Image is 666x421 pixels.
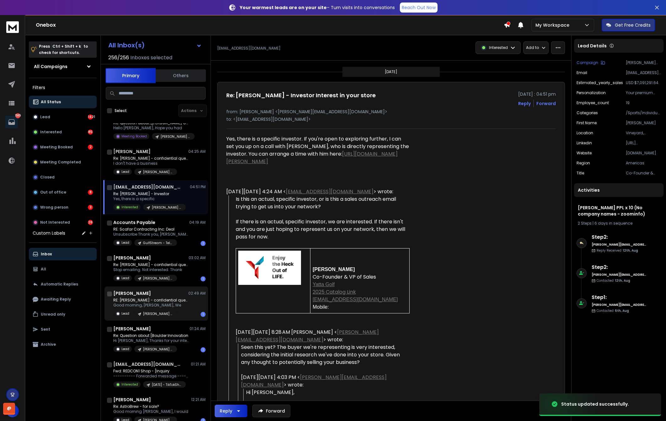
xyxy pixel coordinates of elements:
[29,96,97,108] button: All Status
[313,297,398,302] a: [EMAIL_ADDRESS][DOMAIN_NAME]
[113,303,189,308] p: Good morning, [PERSON_NAME], We
[29,201,97,214] button: Wrong person3
[597,278,630,283] p: Contacted
[113,161,189,166] p: I don't have a business
[143,312,173,316] p: [PERSON_NAME] Point
[36,21,504,29] h1: Onebox
[41,297,71,302] p: Awaiting Reply
[626,60,661,65] p: [PERSON_NAME] PPL x 10 (No company names - zoominfo)
[626,171,661,176] p: Co-Founder & CEO
[113,326,151,332] h1: [PERSON_NAME]
[592,233,647,241] h6: Step 2 :
[236,195,410,211] div: Is this an actual, specific investor, or is this a sales outreach email trying to get us into you...
[241,374,387,388] a: [PERSON_NAME][EMAIL_ADDRESS][DOMAIN_NAME]
[577,70,587,75] p: Email
[577,171,584,176] p: title
[113,232,189,237] p: Unsubscribe Thank you, [PERSON_NAME]
[597,308,629,313] p: Contacted
[105,68,156,83] button: Primary
[313,304,329,310] span: Mobile:
[121,240,129,245] p: Lead
[577,100,609,105] p: employee_count
[113,156,189,161] p: Re: [PERSON_NAME] - confidential question
[51,43,82,50] span: Ctrl + Shift + k
[313,288,356,296] a: 2025 Catalog Link
[578,221,660,226] div: |
[518,91,556,97] p: [DATE] : 04:51 pm
[236,328,379,343] a: [PERSON_NAME][EMAIL_ADDRESS][DOMAIN_NAME]
[240,4,327,11] strong: Your warmest leads are on your site
[88,115,93,120] div: 1421
[577,60,605,65] button: Campaign
[226,116,556,122] p: to: <[EMAIL_ADDRESS][DOMAIN_NAME]>
[577,161,590,166] p: region
[33,230,65,236] h3: Custom Labels
[577,60,598,65] p: Campaign
[592,264,647,271] h6: Step 2 :
[592,302,647,307] h6: [PERSON_NAME][EMAIL_ADDRESS][DOMAIN_NAME]
[241,374,410,389] div: [DATE][DATE] 4:03 PM < > wrote:
[240,4,395,11] p: – Turn visits into conversations
[113,397,151,403] h1: [PERSON_NAME]
[236,218,410,241] div: If there is an actual, specific investor, we are interested. If there isn't and you are just hopi...
[113,369,189,374] p: Fwd: REDCON1 Shop - [Inquiry
[385,69,397,74] p: [DATE]
[226,91,376,100] h1: Re: [PERSON_NAME] - Investor Interest in your store
[535,22,572,28] p: My Workspace
[226,109,556,115] p: from: [PERSON_NAME] <[PERSON_NAME][EMAIL_ADDRESS][DOMAIN_NAME]>
[40,115,50,120] p: Lead
[41,342,56,347] p: Archive
[29,141,97,153] button: Meeting Booked2
[626,161,661,166] p: Americas
[143,276,173,281] p: [PERSON_NAME] Point
[113,290,151,296] h1: [PERSON_NAME]
[626,120,661,125] p: [PERSON_NAME]
[189,255,206,260] p: 03:02 AM
[113,227,189,232] p: RE: Scafar Contracting Inc: Deal
[130,54,172,61] h3: Inboxes selected
[561,401,629,407] div: Status updated successfully.
[88,190,93,195] div: 8
[602,19,655,31] button: Get Free Credits
[246,389,410,396] div: Hi [PERSON_NAME],
[40,190,66,195] p: Out of office
[15,113,20,118] p: 1545
[103,39,207,51] button: All Inbox(s)
[577,141,592,146] p: linkedin
[113,184,182,190] h1: [EMAIL_ADDRESS][DOMAIN_NAME]
[41,282,78,287] p: Automatic Replies
[121,276,129,280] p: Lead
[313,267,355,272] b: [PERSON_NAME]
[597,248,638,253] p: Reply Received
[152,205,182,210] p: [PERSON_NAME] PPL x 10 (No company names - zoominfo)
[121,134,147,139] p: Meeting Booked
[188,149,206,154] p: 04:25 AM
[88,130,93,135] div: 85
[201,276,206,281] div: 1
[40,160,81,165] p: Meeting Completed
[578,43,607,49] p: Lead Details
[220,408,232,414] div: Reply
[188,291,206,296] p: 02:49 AM
[29,263,97,275] button: All
[215,405,247,417] button: Reply
[489,45,508,50] p: Interested
[626,131,661,136] p: Vineyard, [GEOGRAPHIC_DATA], [GEOGRAPHIC_DATA]
[3,403,15,415] div: @
[252,405,290,417] button: Forward
[41,99,61,104] p: All Status
[29,248,97,260] button: Inbox
[113,219,155,226] h1: Accounts Payable
[29,186,97,199] button: Out of office8
[113,196,186,201] p: Yes, there is a specific
[29,171,97,184] button: Closed
[41,312,65,317] p: Unread only
[29,323,97,336] button: Sent
[615,278,630,283] span: 12th, Aug
[113,338,189,343] p: Hi [PERSON_NAME], Thanks for your interest.
[189,220,206,225] p: 04:19 AM
[29,156,97,168] button: Meeting Completed
[236,328,410,344] div: [DATE][DATE] 8:28 AM [PERSON_NAME] < > wrote:
[626,80,661,85] p: USD $7,091,291.64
